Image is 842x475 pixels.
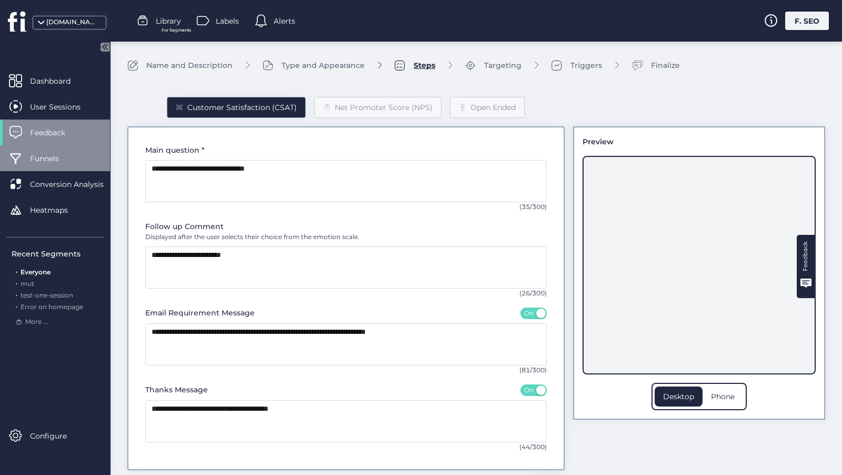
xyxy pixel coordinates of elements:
[520,384,547,396] button: On
[519,365,547,375] span: (81/300)
[12,248,104,260] div: Recent Segments
[519,202,547,212] span: (35/300)
[519,442,547,452] span: (44/300)
[46,17,99,27] div: [DOMAIN_NAME]
[16,278,17,288] span: .
[524,308,534,319] span: On
[274,15,295,27] span: Alerts
[145,144,205,156] label: Main question *
[145,384,208,395] label: Thanks Message
[570,60,602,71] div: Triggers
[16,266,17,276] span: .
[145,232,359,242] span: Displayed after the user selects their choice from the emotion scale.
[519,289,547,299] span: (26/300)
[30,75,86,87] span: Dashboard
[21,280,34,288] span: mut
[799,241,812,271] div: Feedback
[156,15,181,27] span: Library
[655,387,703,407] div: Desktop
[30,127,81,138] span: Feedback
[484,60,522,71] div: Targeting
[282,60,365,71] div: Type and Appearance
[470,102,516,113] div: Open Ended
[30,430,83,442] span: Configure
[21,291,73,299] span: test-one-session
[30,179,119,190] span: Conversion Analysis
[703,387,743,407] div: Phone
[30,101,96,113] span: User Sessions
[145,221,359,232] label: Follow up Comment
[21,303,83,311] span: Error on homepage
[162,27,191,34] span: For Segments
[785,12,829,30] div: F. SEO
[414,60,435,71] div: Steps
[30,153,75,164] span: Funnels
[520,308,547,319] button: On
[651,60,680,71] div: Finalize
[583,136,816,147] div: Preview
[16,289,17,299] span: .
[145,307,255,319] label: Email Requirement Message
[21,268,51,276] span: Everyone
[25,317,48,327] span: More ...
[216,15,239,27] span: Labels
[30,204,84,216] span: Heatmaps
[335,102,433,113] div: Net Promoter Score (NPS)
[524,384,534,396] span: On
[146,60,233,71] div: Name and Description
[187,102,297,113] div: Customer Satisfaction (CSAT)
[16,301,17,311] span: .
